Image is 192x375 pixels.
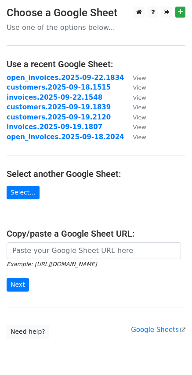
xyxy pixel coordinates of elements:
h4: Use a recent Google Sheet: [7,59,185,69]
a: View [124,133,146,141]
h4: Copy/paste a Google Sheet URL: [7,228,185,239]
p: Use one of the options below... [7,23,185,32]
a: View [124,113,146,121]
a: Need help? [7,325,49,339]
a: invoices.2025-09-22.1548 [7,94,102,101]
a: customers.2025-09-19.1839 [7,103,111,111]
small: Example: [URL][DOMAIN_NAME] [7,261,97,267]
h3: Choose a Google Sheet [7,7,185,19]
a: open_invoices.2025-09-22.1834 [7,74,124,82]
h4: Select another Google Sheet: [7,169,185,179]
a: View [124,103,146,111]
input: Paste your Google Sheet URL here [7,242,181,259]
a: customers.2025-09-19.2120 [7,113,111,121]
a: Select... [7,186,40,199]
a: View [124,83,146,91]
a: invoices.2025-09-19.1807 [7,123,102,131]
small: View [133,75,146,81]
input: Next [7,278,29,292]
a: View [124,123,146,131]
small: View [133,114,146,121]
small: View [133,104,146,111]
small: View [133,134,146,141]
a: Google Sheets [131,326,185,334]
a: View [124,94,146,101]
small: View [133,84,146,91]
a: customers.2025-09-18.1515 [7,83,111,91]
a: open_invoices.2025-09-18.2024 [7,133,124,141]
small: View [133,124,146,130]
a: View [124,74,146,82]
small: View [133,94,146,101]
